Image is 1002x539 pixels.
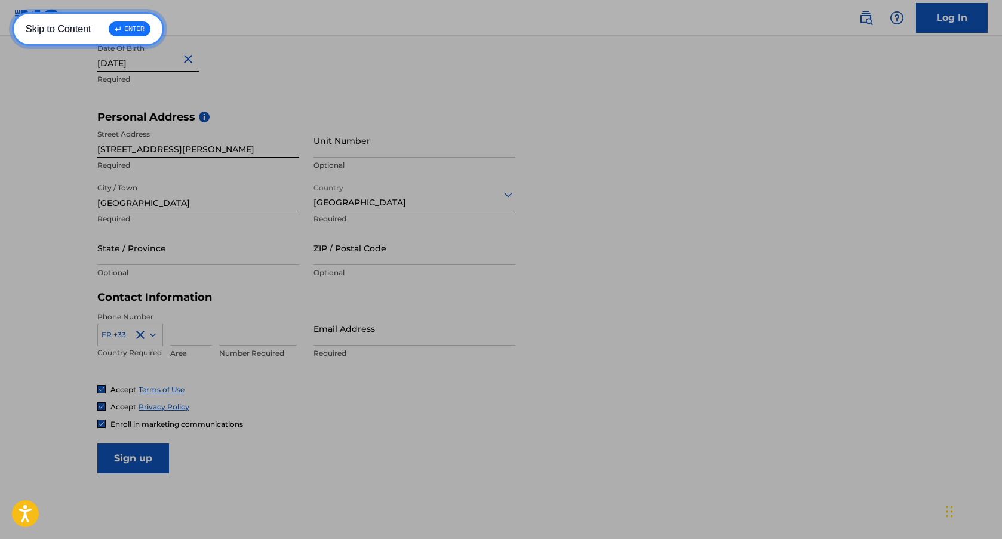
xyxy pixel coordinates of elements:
[110,385,136,394] span: Accept
[313,267,515,278] p: Optional
[97,74,299,85] p: Required
[110,420,243,429] span: Enroll in marketing communications
[313,175,343,193] label: Country
[97,160,299,171] p: Required
[98,386,105,393] img: checkbox
[139,402,189,411] a: Privacy Policy
[97,347,163,358] p: Country Required
[942,482,1002,539] iframe: Chat Widget
[110,402,136,411] span: Accept
[885,6,909,30] div: Help
[97,443,169,473] input: Sign up
[854,6,878,30] a: Public Search
[98,403,105,410] img: checkbox
[313,348,515,359] p: Required
[97,214,299,224] p: Required
[859,11,873,25] img: search
[97,267,299,278] p: Optional
[199,112,210,122] span: i
[181,41,199,78] button: Close
[97,291,515,304] h5: Contact Information
[170,348,212,359] p: Area
[916,3,988,33] a: Log In
[139,385,185,394] a: Terms of Use
[946,494,953,529] div: Glisser
[97,110,905,124] h5: Personal Address
[313,160,515,171] p: Optional
[219,348,297,359] p: Number Required
[942,482,1002,539] div: Widget de chat
[313,214,515,224] p: Required
[313,180,515,209] div: [GEOGRAPHIC_DATA]
[890,11,904,25] img: help
[14,9,60,26] img: MLC Logo
[98,420,105,427] img: checkbox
